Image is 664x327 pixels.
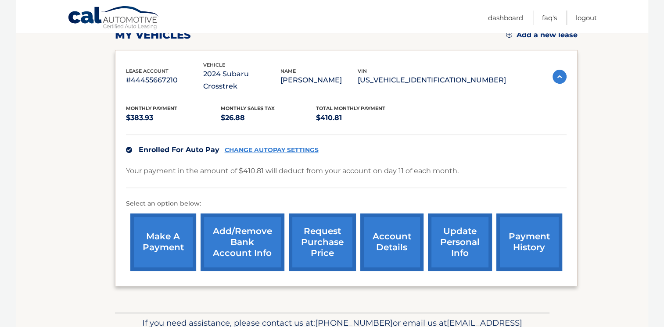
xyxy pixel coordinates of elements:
p: Select an option below: [126,199,567,209]
span: lease account [126,68,169,74]
p: $410.81 [316,112,411,124]
p: [US_VEHICLE_IDENTIFICATION_NUMBER] [358,74,506,86]
p: $26.88 [221,112,316,124]
span: vin [358,68,367,74]
a: request purchase price [289,213,356,271]
a: update personal info [428,213,492,271]
a: Dashboard [488,11,523,25]
a: payment history [496,213,562,271]
p: $383.93 [126,112,221,124]
span: Monthly Payment [126,105,177,111]
h2: my vehicles [115,28,191,42]
span: vehicle [203,62,225,68]
a: FAQ's [542,11,557,25]
a: Logout [576,11,597,25]
a: Add a new lease [506,31,578,39]
p: #44455667210 [126,74,203,86]
p: Your payment in the amount of $410.81 will deduct from your account on day 11 of each month. [126,165,459,177]
span: Monthly sales Tax [221,105,275,111]
p: [PERSON_NAME] [280,74,358,86]
a: Add/Remove bank account info [201,213,284,271]
img: check.svg [126,147,132,153]
a: make a payment [130,213,196,271]
span: Total Monthly Payment [316,105,385,111]
img: accordion-active.svg [553,70,567,84]
span: name [280,68,296,74]
a: CHANGE AUTOPAY SETTINGS [225,146,319,154]
span: Enrolled For Auto Pay [139,146,219,154]
a: account details [360,213,424,271]
img: add.svg [506,32,512,38]
p: 2024 Subaru Crosstrek [203,68,280,92]
a: Cal Automotive [68,6,160,31]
